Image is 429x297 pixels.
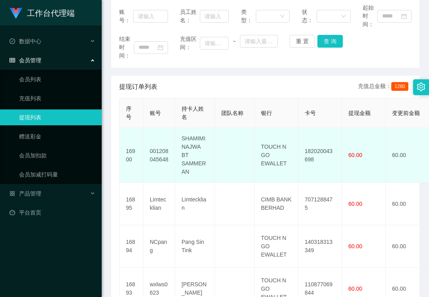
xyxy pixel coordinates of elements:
[175,183,215,225] td: Limtecklian
[255,183,298,225] td: CIMB BANK BERHAD
[221,110,243,116] span: 团队名称
[10,205,95,220] a: 图标: dashboard平台首页
[348,201,362,207] span: 60.00
[180,35,200,52] span: 充值区间：
[348,286,362,292] span: 60.00
[19,128,95,144] a: 赠送彩金
[19,109,95,125] a: 提现列表
[143,128,175,183] td: 001208045648
[10,191,15,196] i: 图标: appstore-o
[120,183,143,225] td: 16895
[280,14,285,19] i: 图标: down
[120,225,143,268] td: 16894
[143,183,175,225] td: Limtecklian
[10,57,15,63] i: 图标: table
[10,10,75,16] a: 工作台代理端
[19,148,95,163] a: 会员加扣款
[341,14,346,19] i: 图标: down
[348,243,362,249] span: 60.00
[27,0,75,26] h1: 工作台代理端
[229,37,240,46] span: ~
[10,57,41,63] span: 会员管理
[348,110,371,116] span: 提现金额
[150,110,161,116] span: 账号
[298,225,342,268] td: 140318313349
[133,10,168,23] input: 请输入
[175,225,215,268] td: Pang Sin Tink
[241,8,256,25] span: 类型：
[119,35,134,60] span: 结束时间：
[200,10,229,23] input: 请输入
[143,225,175,268] td: NCpang
[19,90,95,106] a: 充值列表
[119,8,133,25] span: 账号：
[240,35,277,48] input: 请输入最大值为
[180,8,200,25] span: 员工姓名：
[10,8,22,19] img: logo.9652507e.png
[126,105,131,120] span: 序号
[182,105,204,120] span: 持卡人姓名
[392,110,420,116] span: 变更前金额
[200,37,229,50] input: 请输入最小值为
[298,128,342,183] td: 182020043698
[120,128,143,183] td: 16900
[401,13,407,19] i: 图标: calendar
[19,71,95,87] a: 会员列表
[302,8,317,25] span: 状态：
[158,45,163,50] i: 图标: calendar
[290,35,315,48] button: 重 置
[391,82,408,91] span: 1280
[261,110,272,116] span: 银行
[10,38,41,44] span: 数据中心
[255,128,298,183] td: TOUCH N GO EWALLET
[255,225,298,268] td: TOUCH N GO EWALLET
[10,190,41,197] span: 产品管理
[348,152,362,158] span: 60.00
[298,183,342,225] td: 7071288475
[305,110,316,116] span: 卡号
[363,4,377,29] span: 起始时间：
[19,167,95,182] a: 会员加减打码量
[10,38,15,44] i: 图标: check-circle-o
[358,82,412,92] div: 充值总金额：
[175,128,215,183] td: SHAMIMI NAJWA BT SAMMERAN
[417,82,425,91] i: 图标: setting
[317,35,343,48] button: 查 询
[119,82,157,92] span: 提现订单列表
